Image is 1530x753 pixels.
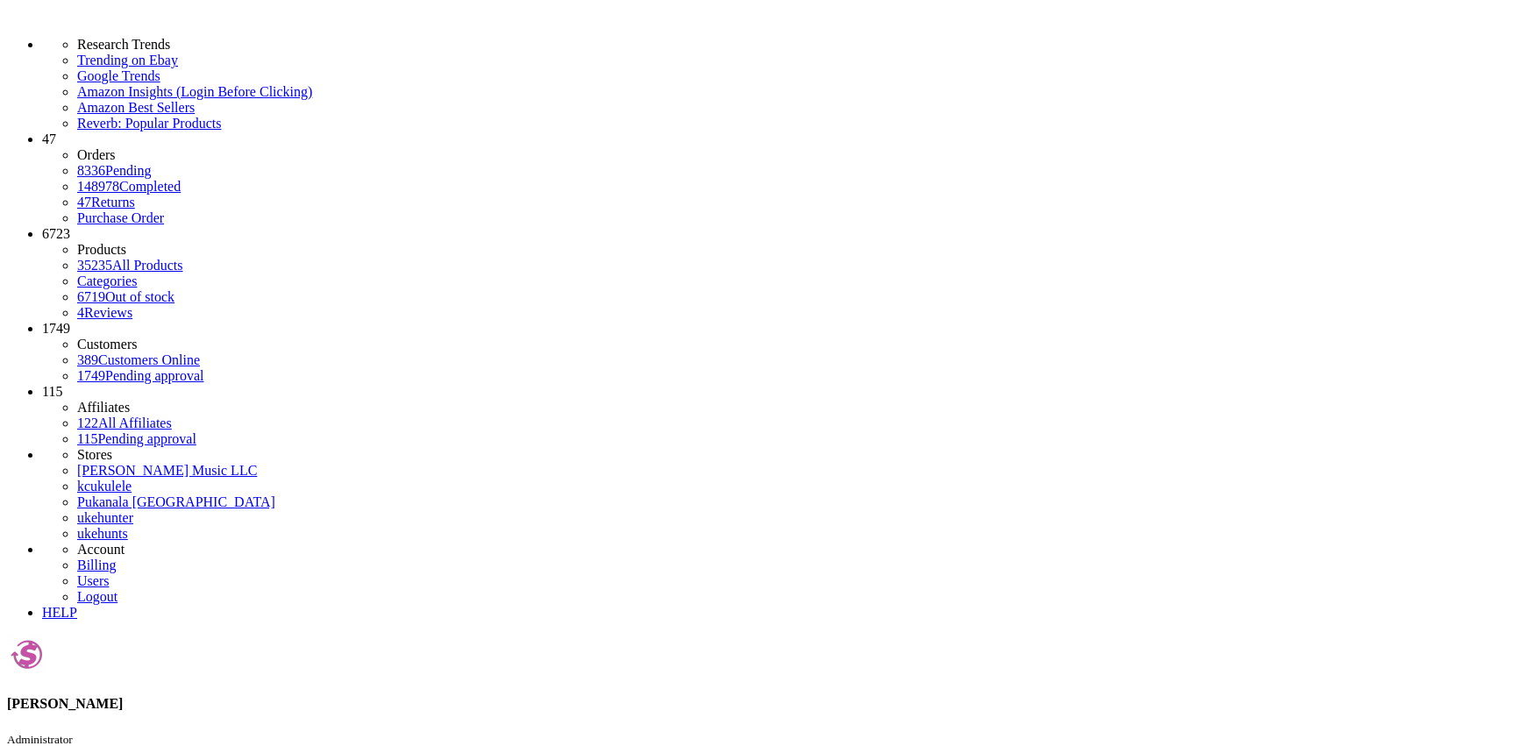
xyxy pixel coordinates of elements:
[77,195,91,210] span: 47
[77,37,1523,53] li: Research Trends
[77,242,1523,258] li: Products
[77,368,203,383] a: 1749Pending approval
[77,463,257,478] a: [PERSON_NAME] Music LLC
[77,163,105,178] span: 8336
[77,368,105,383] span: 1749
[77,273,137,288] a: Categories
[77,289,174,304] a: 6719Out of stock
[7,635,46,674] img: Amber Helgren
[77,179,119,194] span: 148978
[42,131,56,146] span: 47
[7,696,1523,712] h4: [PERSON_NAME]
[77,416,98,430] span: 122
[42,605,77,620] a: HELP
[77,305,132,320] a: 4Reviews
[42,226,70,241] span: 6723
[42,384,62,399] span: 115
[77,305,84,320] span: 4
[77,53,1523,68] a: Trending on Ebay
[77,210,164,225] a: Purchase Order
[77,479,132,494] a: kcukulele
[77,68,1523,84] a: Google Trends
[77,100,1523,116] a: Amazon Best Sellers
[77,447,1523,463] li: Stores
[77,494,275,509] a: Pukanala [GEOGRAPHIC_DATA]
[77,352,98,367] span: 389
[77,510,133,525] a: ukehunter
[77,573,109,588] a: Users
[77,558,116,572] a: Billing
[77,431,196,446] a: 115Pending approval
[77,84,1523,100] a: Amazon Insights (Login Before Clicking)
[77,400,1523,416] li: Affiliates
[77,195,135,210] a: 47Returns
[77,542,1523,558] li: Account
[77,258,182,273] a: 35235All Products
[77,337,1523,352] li: Customers
[77,431,97,446] span: 115
[42,321,70,336] span: 1749
[77,163,1523,179] a: 8336Pending
[77,179,181,194] a: 148978Completed
[77,258,112,273] span: 35235
[77,526,128,541] a: ukehunts
[77,589,117,604] a: Logout
[77,147,1523,163] li: Orders
[77,116,1523,131] a: Reverb: Popular Products
[77,352,200,367] a: 389Customers Online
[77,289,105,304] span: 6719
[7,733,73,746] small: Administrator
[77,416,172,430] a: 122All Affiliates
